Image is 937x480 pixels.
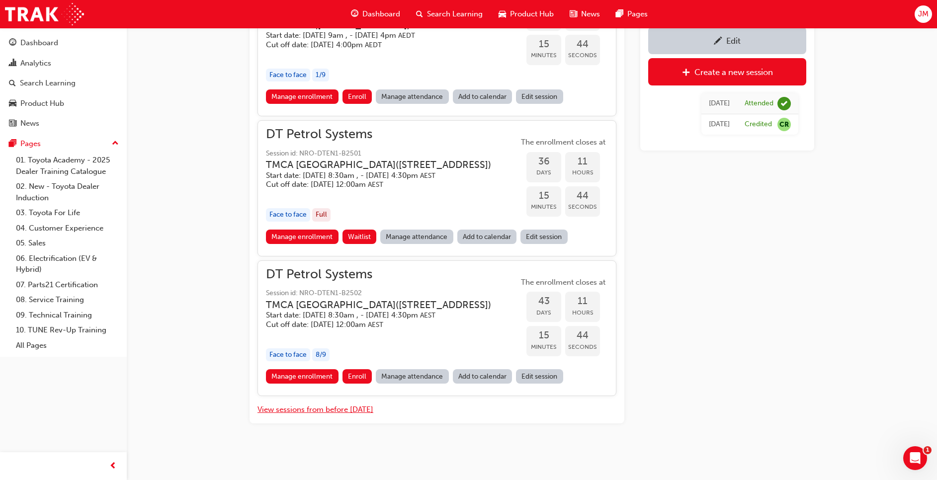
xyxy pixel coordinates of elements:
[416,8,423,20] span: search-icon
[4,135,123,153] button: Pages
[9,119,16,128] span: news-icon
[266,89,339,104] a: Manage enrollment
[562,4,608,24] a: news-iconNews
[4,34,123,52] a: Dashboard
[20,98,64,109] div: Product Hub
[12,322,123,338] a: 10. TUNE Rev-Up Training
[266,348,310,362] div: Face to face
[526,201,561,213] span: Minutes
[20,37,58,49] div: Dashboard
[376,369,449,384] a: Manage attendance
[4,94,123,113] a: Product Hub
[526,167,561,178] span: Days
[266,171,491,180] h5: Start date: [DATE] 8:30am , - [DATE] 4:30pm
[565,296,600,307] span: 11
[453,369,512,384] a: Add to calendar
[745,99,773,108] div: Attended
[714,37,722,47] span: pencil-icon
[526,296,561,307] span: 43
[526,330,561,341] span: 15
[12,251,123,277] a: 06. Electrification (EV & Hybrid)
[570,8,577,20] span: news-icon
[266,320,491,329] h5: Cut off date: [DATE] 12:00am
[12,153,123,179] a: 01. Toyota Academy - 2025 Dealer Training Catalogue
[726,36,741,46] div: Edit
[5,3,84,25] img: Trak
[9,59,16,68] span: chart-icon
[581,8,600,20] span: News
[777,118,791,131] span: null-icon
[648,27,806,54] a: Edit
[565,307,600,319] span: Hours
[420,171,435,180] span: Australian Eastern Standard Time AEST
[109,460,117,473] span: prev-icon
[565,39,600,50] span: 44
[266,69,310,82] div: Face to face
[348,92,366,101] span: Enroll
[266,31,503,40] h5: Start date: [DATE] 9am , - [DATE] 4pm
[4,114,123,133] a: News
[526,190,561,202] span: 15
[312,69,329,82] div: 1 / 9
[918,8,929,20] span: JM
[4,32,123,135] button: DashboardAnalyticsSearch LearningProduct HubNews
[408,4,491,24] a: search-iconSearch Learning
[20,78,76,89] div: Search Learning
[565,201,600,213] span: Seconds
[266,311,491,320] h5: Start date: [DATE] 8:30am , - [DATE] 4:30pm
[709,119,730,130] div: Fri May 30 2008 00:00:00 GMT+1000 (Australian Eastern Standard Time)
[526,50,561,61] span: Minutes
[903,446,927,470] iframe: Intercom live chat
[348,372,366,381] span: Enroll
[266,159,491,170] h3: TMCA [GEOGRAPHIC_DATA] ( [STREET_ADDRESS] )
[266,230,339,244] a: Manage enrollment
[342,230,377,244] button: Waitlist
[348,233,371,241] span: Waitlist
[266,269,608,388] button: DT Petrol SystemsSession id: NRO-DTEN1-B2502TMCA [GEOGRAPHIC_DATA]([STREET_ADDRESS])Start date: [...
[112,137,119,150] span: up-icon
[351,8,358,20] span: guage-icon
[745,120,772,129] div: Credited
[266,148,507,160] span: Session id: NRO-DTEN1-B2501
[376,89,449,104] a: Manage attendance
[257,404,373,415] button: View sessions from before [DATE]
[499,8,506,20] span: car-icon
[915,5,932,23] button: JM
[510,8,554,20] span: Product Hub
[12,292,123,308] a: 08. Service Training
[368,320,383,329] span: Australian Eastern Standard Time AEST
[266,369,339,384] a: Manage enrollment
[380,230,453,244] a: Manage attendance
[518,137,608,148] span: The enrollment closes at
[924,446,932,454] span: 1
[266,40,503,50] h5: Cut off date: [DATE] 4:00pm
[516,89,563,104] a: Edit session
[362,8,400,20] span: Dashboard
[616,8,623,20] span: pages-icon
[565,50,600,61] span: Seconds
[12,277,123,293] a: 07. Parts21 Certification
[565,330,600,341] span: 44
[12,338,123,353] a: All Pages
[398,31,415,40] span: Australian Eastern Daylight Time AEDT
[365,41,382,49] span: Australian Eastern Daylight Time AEDT
[520,230,568,244] a: Edit session
[420,311,435,320] span: Australian Eastern Standard Time AEST
[368,180,383,189] span: Australian Eastern Standard Time AEST
[709,98,730,109] div: Wed May 11 2016 00:00:00 GMT+1000 (Australian Eastern Standard Time)
[565,190,600,202] span: 44
[627,8,648,20] span: Pages
[491,4,562,24] a: car-iconProduct Hub
[516,369,563,384] a: Edit session
[565,156,600,167] span: 11
[266,269,507,280] span: DT Petrol Systems
[518,277,608,288] span: The enrollment closes at
[342,89,372,104] button: Enroll
[682,68,690,78] span: plus-icon
[777,97,791,110] span: learningRecordVerb_ATTEND-icon
[457,230,517,244] a: Add to calendar
[12,221,123,236] a: 04. Customer Experience
[565,167,600,178] span: Hours
[266,208,310,222] div: Face to face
